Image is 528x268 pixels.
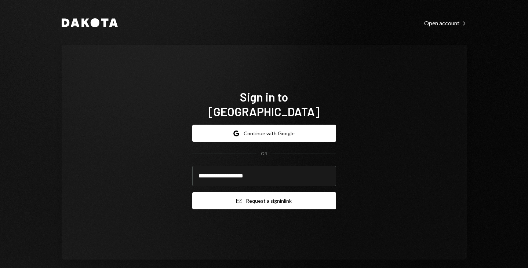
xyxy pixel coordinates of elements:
[192,89,336,119] h1: Sign in to [GEOGRAPHIC_DATA]
[261,151,267,157] div: OR
[192,192,336,209] button: Request a signinlink
[424,19,467,27] a: Open account
[192,125,336,142] button: Continue with Google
